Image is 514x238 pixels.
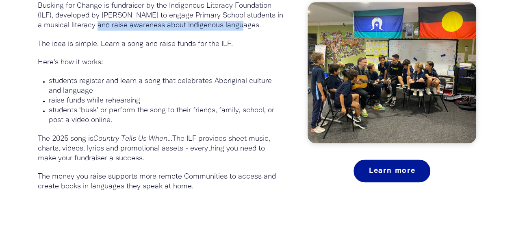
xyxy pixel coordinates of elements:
[38,1,284,31] p: Busking for Change is fundraiser by the Indigenous Literacy Foundation (ILF), developed by [PERSO...
[38,134,284,164] p: The 2025 song is The ILF provides sheet music, charts, videos, lyrics and promotional assets - ev...
[38,39,284,49] p: The idea is simple. Learn a song and raise funds for the ILF.
[308,2,476,143] img: Josh Pyke with a Busking For Change Class
[354,159,430,182] a: Learn more
[49,76,284,96] p: students register and learn a song that celebrates Aboriginal culture and language
[38,172,284,192] p: The money you raise supports more remote Communities to access and create books in languages they...
[93,135,172,142] em: Country Tells Us When...
[49,106,284,125] p: students ‘busk’ or perform the song to their friends, family, school, or post a video online.
[49,96,284,106] p: raise funds while rehearsing
[38,58,284,68] p: Here's how it works:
